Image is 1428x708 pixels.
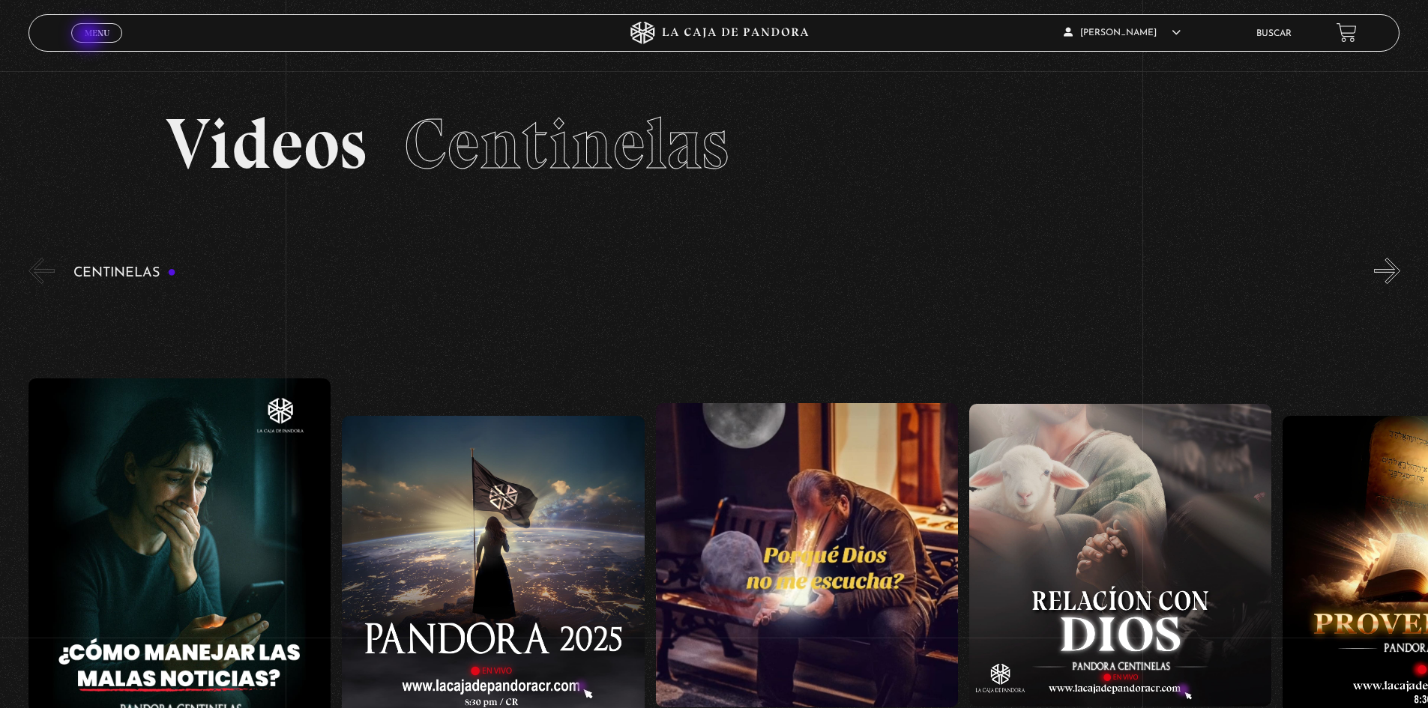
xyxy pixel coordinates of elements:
[28,258,55,284] button: Previous
[1374,258,1400,284] button: Next
[73,266,176,280] h3: Centinelas
[1064,28,1181,37] span: [PERSON_NAME]
[85,28,109,37] span: Menu
[404,101,729,187] span: Centinelas
[166,109,1262,180] h2: Videos
[1256,29,1292,38] a: Buscar
[1337,22,1357,43] a: View your shopping cart
[79,41,115,52] span: Cerrar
